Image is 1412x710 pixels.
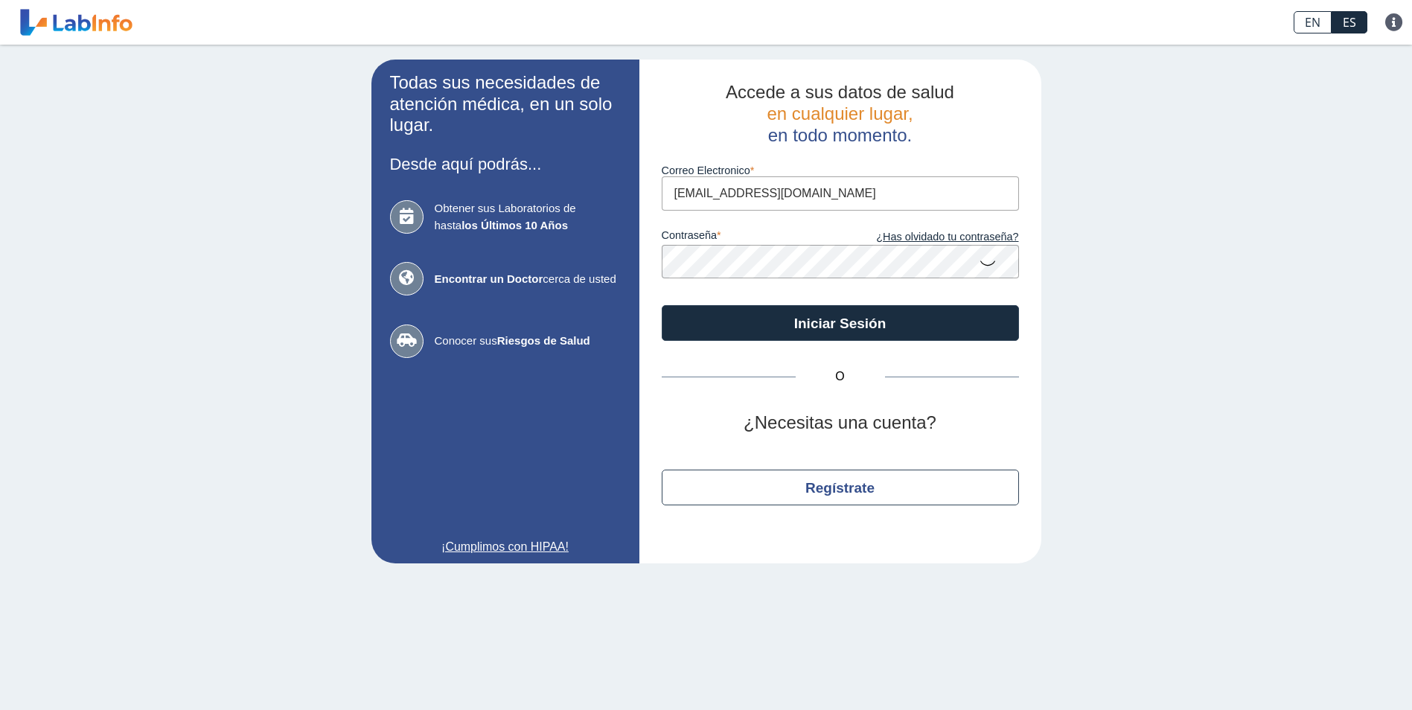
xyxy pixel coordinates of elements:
a: ES [1332,11,1367,33]
h3: Desde aquí podrás... [390,155,621,173]
span: en todo momento. [768,125,912,145]
b: Riesgos de Salud [497,334,590,347]
b: Encontrar un Doctor [435,272,543,285]
label: contraseña [662,229,840,246]
span: Accede a sus datos de salud [726,82,954,102]
span: en cualquier lugar, [767,103,913,124]
button: Iniciar Sesión [662,305,1019,341]
b: los Últimos 10 Años [461,219,568,231]
button: Regístrate [662,470,1019,505]
label: Correo Electronico [662,164,1019,176]
h2: Todas sus necesidades de atención médica, en un solo lugar. [390,72,621,136]
span: Obtener sus Laboratorios de hasta [435,200,621,234]
a: ¿Has olvidado tu contraseña? [840,229,1019,246]
a: EN [1294,11,1332,33]
span: Conocer sus [435,333,621,350]
span: cerca de usted [435,271,621,288]
a: ¡Cumplimos con HIPAA! [390,538,621,556]
span: O [796,368,885,386]
h2: ¿Necesitas una cuenta? [662,412,1019,434]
